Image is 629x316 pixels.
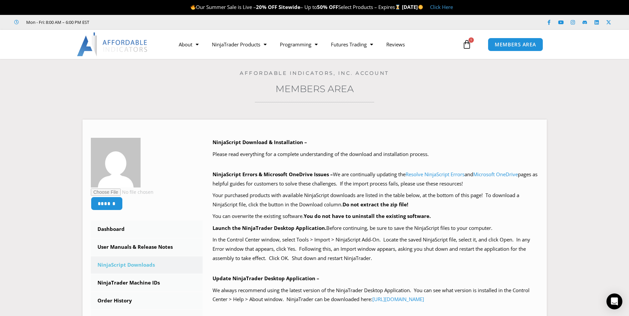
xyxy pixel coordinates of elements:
[473,171,518,178] a: Microsoft OneDrive
[452,35,481,54] a: 1
[91,221,203,238] a: Dashboard
[213,286,538,304] p: We always recommend using the latest version of the NinjaTrader Desktop Application. You can see ...
[213,275,319,282] b: Update NinjaTrader Desktop Application –
[279,4,300,10] strong: Sitewide
[402,4,423,10] strong: [DATE]
[213,191,538,209] p: Your purchased products with available NinjaScript downloads are listed in the table below, at th...
[380,37,411,52] a: Reviews
[77,32,148,56] img: LogoAI | Affordable Indicators – NinjaTrader
[213,235,538,263] p: In the Control Center window, select Tools > Import > NinjaScript Add-On. Locate the saved NinjaS...
[304,213,431,219] b: You do not have to uninstall the existing software.
[191,5,196,10] img: 🔥
[430,4,453,10] a: Click Here
[343,201,408,208] b: Do not extract the zip file!
[317,4,338,10] strong: 50% OFF
[213,224,538,233] p: Before continuing, be sure to save the NinjaScript files to your computer.
[91,274,203,291] a: NinjaTrader Machine IDs
[395,5,400,10] img: ⌛
[469,37,474,43] span: 1
[91,292,203,309] a: Order History
[172,37,205,52] a: About
[606,293,622,309] div: Open Intercom Messenger
[205,37,273,52] a: NinjaTrader Products
[488,38,543,51] a: MEMBERS AREA
[256,4,277,10] strong: 20% OFF
[406,171,465,178] a: Resolve NinjaScript Errors
[91,256,203,274] a: NinjaScript Downloads
[172,37,461,52] nav: Menu
[213,170,538,188] p: We are continually updating the and pages as helpful guides for customers to solve these challeng...
[190,4,402,10] span: Our Summer Sale is Live – – Up to Select Products – Expires
[273,37,324,52] a: Programming
[240,70,389,76] a: Affordable Indicators, Inc. Account
[98,19,198,26] iframe: Customer reviews powered by Trustpilot
[372,296,424,302] a: [URL][DOMAIN_NAME]
[276,83,354,94] a: Members Area
[213,225,326,231] b: Launch the NinjaTrader Desktop Application.
[213,212,538,221] p: You can overwrite the existing software.
[91,138,141,187] img: 1ce88204fa05e0be01316ed421c40074f8580a8a62687ed88591014c8d2b51a2
[418,5,423,10] img: 🌞
[213,139,307,145] b: NinjaScript Download & Installation –
[213,150,538,159] p: Please read everything for a complete understanding of the download and installation process.
[324,37,380,52] a: Futures Trading
[495,42,536,47] span: MEMBERS AREA
[213,171,333,178] b: NinjaScript Errors & Microsoft OneDrive Issues –
[25,18,89,26] span: Mon - Fri: 8:00 AM – 6:00 PM EST
[91,238,203,256] a: User Manuals & Release Notes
